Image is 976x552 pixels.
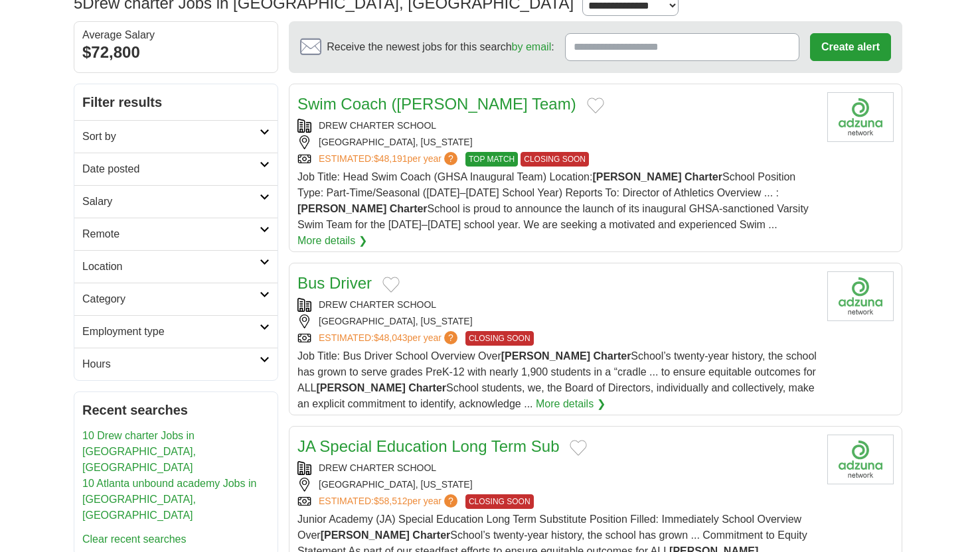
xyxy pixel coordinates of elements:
[82,430,196,473] a: 10 Drew charter Jobs in [GEOGRAPHIC_DATA], [GEOGRAPHIC_DATA]
[521,152,589,167] span: CLOSING SOON
[374,153,408,164] span: $48,191
[321,529,410,541] strong: [PERSON_NAME]
[297,233,367,249] a: More details ❯
[592,171,681,182] strong: [PERSON_NAME]
[319,494,460,509] a: ESTIMATED:$58,512per year?
[444,494,457,508] span: ?
[82,324,260,340] h2: Employment type
[827,92,894,142] img: Company logo
[74,283,278,315] a: Category
[408,382,446,393] strong: Charter
[297,274,372,292] a: Bus Driver
[82,194,260,210] h2: Salary
[444,331,457,344] span: ?
[297,461,817,475] div: DREW CHARTER SCHOOL
[297,203,386,214] strong: [PERSON_NAME]
[82,40,270,64] div: $72,800
[297,135,817,149] div: [GEOGRAPHIC_DATA], [US_STATE]
[827,271,894,321] img: Company logo
[319,331,460,346] a: ESTIMATED:$48,043per year?
[297,95,576,113] a: Swim Coach ([PERSON_NAME] Team)
[82,533,187,545] a: Clear recent searches
[82,129,260,145] h2: Sort by
[297,171,809,230] span: Job Title: Head Swim Coach (GHSA Inaugural Team) Location: School Position Type: Part-Time/Season...
[685,171,722,182] strong: Charter
[390,203,428,214] strong: Charter
[810,33,891,61] button: Create alert
[297,298,817,312] div: DREW CHARTER SCHOOL
[74,120,278,153] a: Sort by
[444,152,457,165] span: ?
[374,332,408,343] span: $48,043
[327,39,554,55] span: Receive the newest jobs for this search :
[74,153,278,185] a: Date posted
[74,348,278,380] a: Hours
[82,291,260,307] h2: Category
[570,440,587,456] button: Add to favorite jobs
[74,185,278,218] a: Salary
[74,250,278,283] a: Location
[827,435,894,484] img: Company logo
[74,84,278,120] h2: Filter results
[382,277,400,293] button: Add to favorite jobs
[82,478,256,521] a: 10 Atlanta unbound academy Jobs in [GEOGRAPHIC_DATA], [GEOGRAPHIC_DATA]
[465,152,518,167] span: TOP MATCH
[82,226,260,242] h2: Remote
[536,396,606,412] a: More details ❯
[297,478,817,492] div: [GEOGRAPHIC_DATA], [US_STATE]
[74,218,278,250] a: Remote
[82,30,270,40] div: Average Salary
[297,350,817,409] span: Job Title: Bus Driver School Overview Over School’s twenty-year history, the school has grown to ...
[297,119,817,133] div: DREW CHARTER SCHOOL
[316,382,405,393] strong: [PERSON_NAME]
[412,529,450,541] strong: Charter
[593,350,631,362] strong: Charter
[82,161,260,177] h2: Date posted
[297,437,559,455] a: JA Special Education Long Term Sub
[297,314,817,328] div: [GEOGRAPHIC_DATA], [US_STATE]
[587,98,604,113] button: Add to favorite jobs
[82,259,260,275] h2: Location
[82,356,260,372] h2: Hours
[82,400,270,420] h2: Recent searches
[374,496,408,506] span: $58,512
[512,41,552,52] a: by email
[501,350,590,362] strong: [PERSON_NAME]
[465,331,534,346] span: CLOSING SOON
[319,152,460,167] a: ESTIMATED:$48,191per year?
[74,315,278,348] a: Employment type
[465,494,534,509] span: CLOSING SOON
